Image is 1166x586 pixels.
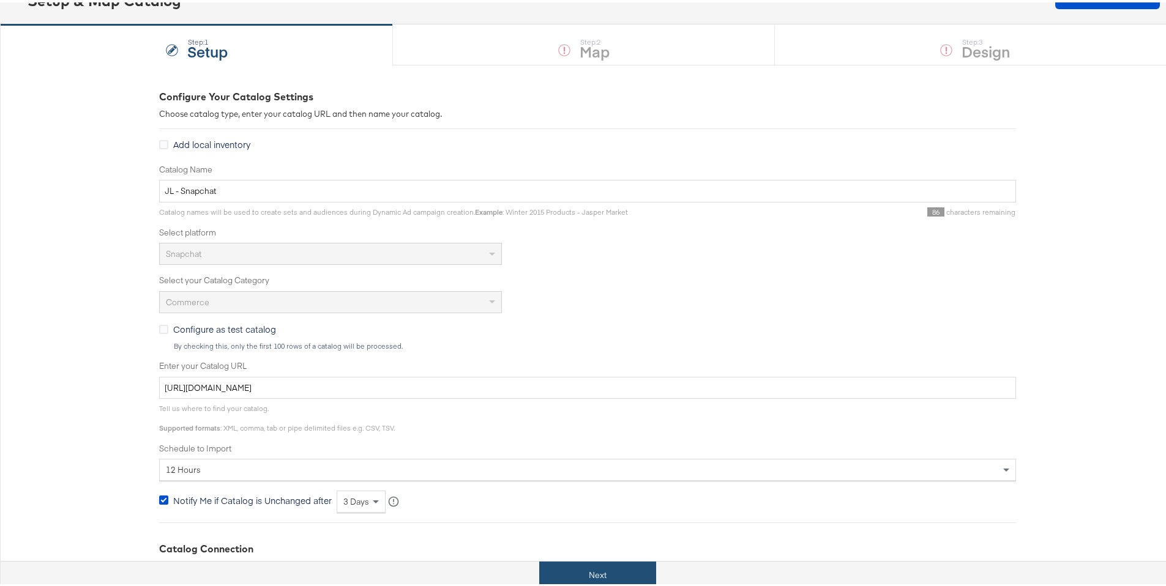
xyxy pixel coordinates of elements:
div: Catalog Connection [159,540,1016,554]
label: Select your Catalog Category [159,272,1016,284]
span: Add local inventory [173,136,250,148]
span: Notify Me if Catalog is Unchanged after [173,492,332,504]
span: Snapchat [166,246,201,257]
div: Step: 1 [187,35,228,44]
span: 86 [927,205,944,214]
strong: Supported formats [159,421,220,430]
div: Configure Your Catalog Settings [159,87,1016,102]
input: Enter Catalog URL, e.g. http://www.example.com/products.xml [159,374,1016,397]
div: characters remaining [628,205,1016,215]
label: Schedule to Import [159,440,1016,452]
input: Name your catalog e.g. My Dynamic Product Catalog [159,177,1016,200]
span: Catalog names will be used to create sets and audiences during Dynamic Ad campaign creation. : Wi... [159,205,628,214]
label: Select platform [159,224,1016,236]
span: Configure as test catalog [173,321,276,333]
label: Enter your Catalog URL [159,358,1016,369]
div: By checking this, only the first 100 rows of a catalog will be processed. [173,339,1016,348]
span: 3 days [343,494,369,505]
span: Commerce [166,294,209,305]
span: Tell us where to find your catalog. : XML, comma, tab or pipe delimited files e.g. CSV, TSV. [159,401,395,430]
label: Catalog Name [159,161,1016,173]
span: 12 hours [166,462,201,473]
strong: Example [475,205,503,214]
div: Choose catalog type, enter your catalog URL and then name your catalog. [159,106,1016,117]
strong: Setup [187,39,228,59]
